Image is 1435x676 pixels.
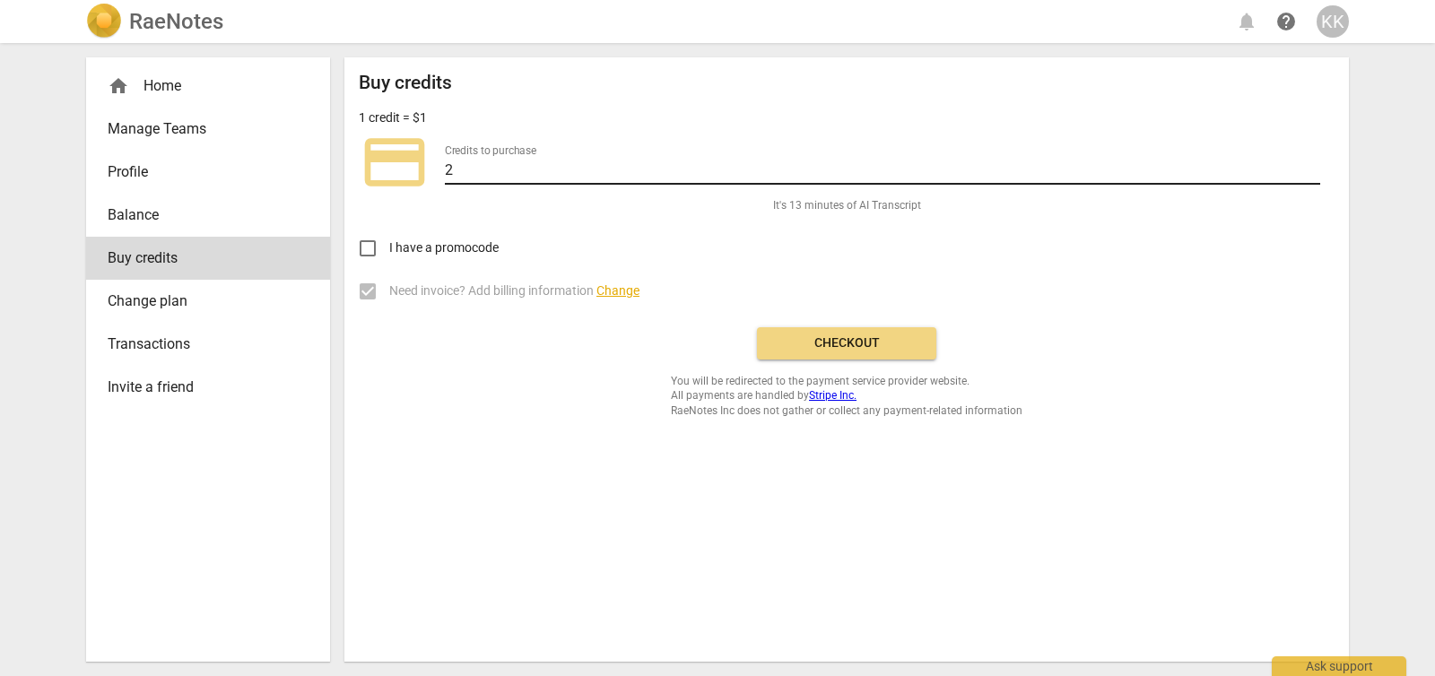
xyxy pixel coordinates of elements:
[771,334,922,352] span: Checkout
[445,145,536,156] label: Credits to purchase
[359,72,452,94] h2: Buy credits
[671,374,1022,419] span: You will be redirected to the payment service provider website. All payments are handled by RaeNo...
[86,280,330,323] a: Change plan
[129,9,223,34] h2: RaeNotes
[809,389,857,402] a: Stripe Inc.
[108,377,294,398] span: Invite a friend
[86,323,330,366] a: Transactions
[108,334,294,355] span: Transactions
[1275,11,1297,32] span: help
[359,126,430,198] span: credit_card
[108,118,294,140] span: Manage Teams
[86,4,122,39] img: Logo
[108,75,294,97] div: Home
[86,366,330,409] a: Invite a friend
[1272,656,1406,676] div: Ask support
[108,247,294,269] span: Buy credits
[389,282,639,300] span: Need invoice? Add billing information
[108,290,294,312] span: Change plan
[757,327,936,360] button: Checkout
[108,161,294,183] span: Profile
[108,204,294,226] span: Balance
[86,108,330,151] a: Manage Teams
[86,194,330,237] a: Balance
[86,237,330,280] a: Buy credits
[1317,5,1349,38] button: KK
[86,65,330,108] div: Home
[86,151,330,194] a: Profile
[1270,5,1302,38] a: Help
[773,198,921,213] span: It's 13 minutes of AI Transcript
[389,238,499,257] span: I have a promocode
[359,108,427,127] p: 1 credit = $1
[596,283,639,298] span: Change
[108,75,129,97] span: home
[86,4,223,39] a: LogoRaeNotes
